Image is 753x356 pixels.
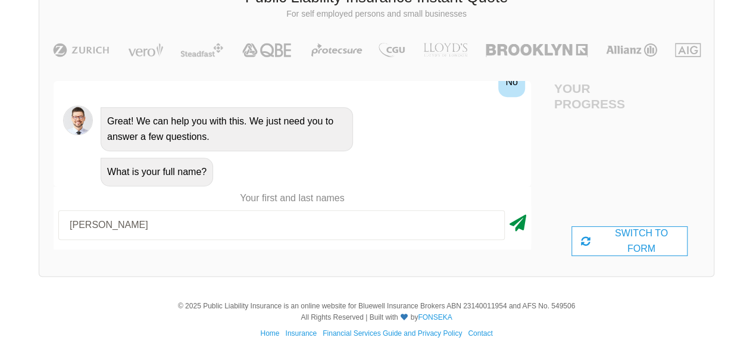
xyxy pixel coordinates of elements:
img: QBE | Public Liability Insurance [235,43,299,57]
a: Home [260,329,279,338]
img: Vero | Public Liability Insurance [123,43,168,57]
img: Chatbot | PLI [63,105,93,135]
input: Your first and last names [58,210,505,240]
p: For self employed persons and small businesses [48,8,705,20]
a: FONSEKA [418,313,452,321]
p: Your first and last names [54,192,531,205]
img: Brooklyn | Public Liability Insurance [481,43,592,57]
a: Insurance [285,329,317,338]
a: Contact [468,329,492,338]
img: LLOYD's | Public Liability Insurance [417,43,474,57]
img: AIG | Public Liability Insurance [670,43,705,57]
img: Zurich | Public Liability Insurance [48,43,115,57]
img: Allianz | Public Liability Insurance [600,43,663,57]
div: What is your full name? [101,158,213,186]
img: Protecsure | Public Liability Insurance [307,43,367,57]
a: Financial Services Guide and Privacy Policy [323,329,462,338]
div: Great! We can help you with this. We just need you to answer a few questions. [101,107,353,151]
h4: Your Progress [554,81,630,111]
img: Steadfast | Public Liability Insurance [176,43,228,57]
img: CGU | Public Liability Insurance [374,43,410,57]
div: SWITCH TO FORM [571,226,688,256]
div: No [498,67,524,97]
